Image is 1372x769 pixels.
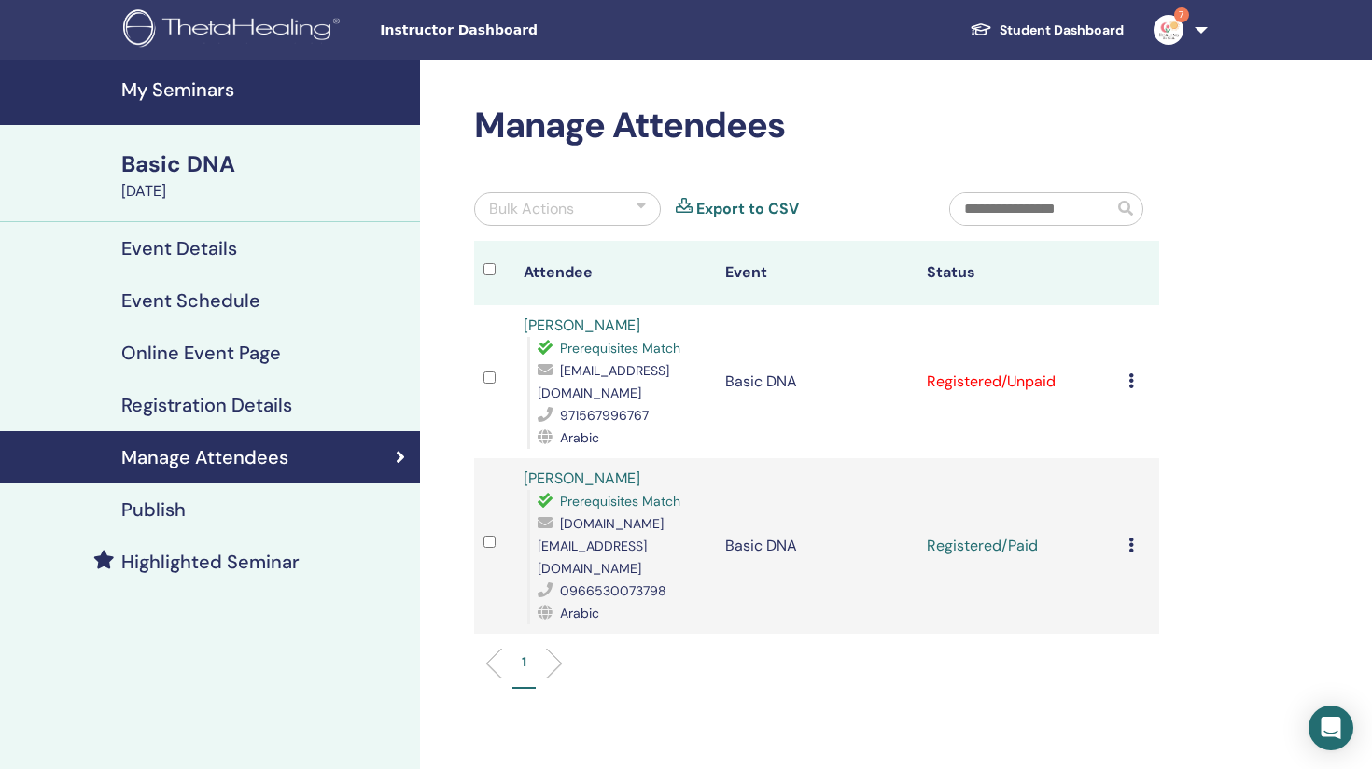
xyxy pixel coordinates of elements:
span: Arabic [560,429,599,446]
td: Basic DNA [716,305,917,458]
h4: Publish [121,498,186,521]
a: Student Dashboard [955,13,1139,48]
div: [DATE] [121,180,409,203]
h4: Highlighted Seminar [121,551,300,573]
span: [EMAIL_ADDRESS][DOMAIN_NAME] [538,362,669,401]
th: Attendee [514,241,716,305]
span: Prerequisites Match [560,340,680,357]
span: 0966530073798 [560,582,666,599]
p: 1 [522,652,526,672]
td: Basic DNA [716,458,917,634]
div: Bulk Actions [489,198,574,220]
img: default.jpg [1154,15,1183,45]
h2: Manage Attendees [474,105,1159,147]
a: Basic DNA[DATE] [110,148,420,203]
span: Instructor Dashboard [380,21,660,40]
a: [PERSON_NAME] [524,315,640,335]
h4: Event Schedule [121,289,260,312]
th: Event [716,241,917,305]
h4: Manage Attendees [121,446,288,468]
h4: My Seminars [121,78,409,101]
img: logo.png [123,9,346,51]
th: Status [917,241,1119,305]
div: Basic DNA [121,148,409,180]
h4: Online Event Page [121,342,281,364]
h4: Event Details [121,237,237,259]
div: Open Intercom Messenger [1309,706,1353,750]
span: [DOMAIN_NAME][EMAIL_ADDRESS][DOMAIN_NAME] [538,515,664,577]
h4: Registration Details [121,394,292,416]
img: graduation-cap-white.svg [970,21,992,37]
span: Arabic [560,605,599,622]
span: 971567996767 [560,407,649,424]
a: Export to CSV [696,198,799,220]
span: 7 [1174,7,1189,22]
span: Prerequisites Match [560,493,680,510]
a: [PERSON_NAME] [524,468,640,488]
